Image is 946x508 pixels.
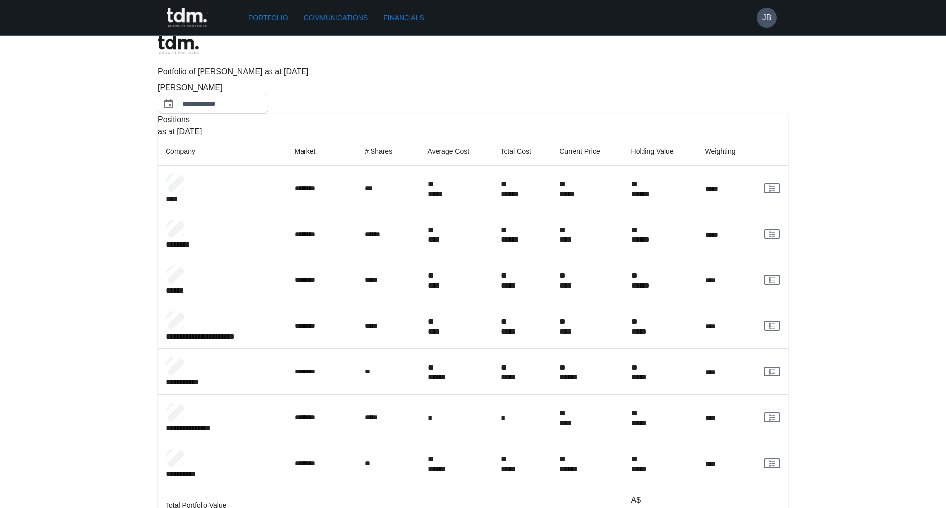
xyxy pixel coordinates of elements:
a: View Client Communications [764,321,780,331]
g: rgba(16, 24, 40, 0.6 [769,414,775,420]
a: View Client Communications [764,458,780,468]
g: rgba(16, 24, 40, 0.6 [769,231,775,237]
p: Positions [158,114,788,126]
g: rgba(16, 24, 40, 0.6 [769,185,775,191]
a: Communications [300,9,372,27]
g: rgba(16, 24, 40, 0.6 [769,460,775,466]
p: Portfolio of [PERSON_NAME] as at [DATE] [158,66,788,78]
button: JB [757,8,777,28]
th: Weighting [697,137,756,166]
th: Company [158,137,287,166]
th: Holding Value [623,137,697,166]
a: View Client Communications [764,183,780,193]
g: rgba(16, 24, 40, 0.6 [769,323,775,328]
a: Portfolio [244,9,292,27]
g: rgba(16, 24, 40, 0.6 [769,369,775,374]
a: View Client Communications [764,275,780,285]
div: [PERSON_NAME] [158,82,305,94]
a: View Client Communications [764,229,780,239]
th: Market [287,137,357,166]
p: A$ [631,494,689,506]
p: as at [DATE] [158,126,788,137]
th: Average Cost [420,137,493,166]
button: Choose date, selected date is Aug 31, 2025 [159,94,178,114]
a: View Client Communications [764,367,780,376]
th: Current Price [551,137,623,166]
th: Total Cost [493,137,552,166]
h6: JB [762,12,772,24]
th: # Shares [357,137,419,166]
g: rgba(16, 24, 40, 0.6 [769,277,775,282]
a: View Client Communications [764,412,780,422]
a: Financials [379,9,428,27]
